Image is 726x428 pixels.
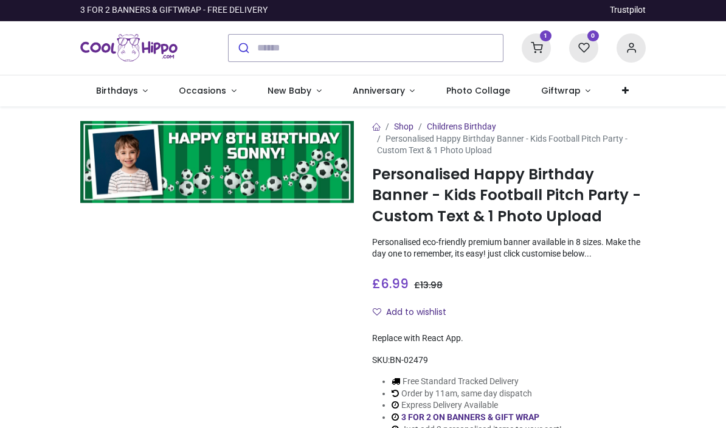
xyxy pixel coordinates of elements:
span: Anniversary [353,85,405,97]
img: Personalised Happy Birthday Banner - Kids Football Pitch Party - Custom Text & 1 Photo Upload [80,121,354,203]
button: Submit [229,35,257,61]
a: 3 FOR 2 ON BANNERS & GIFT WRAP [401,412,539,422]
span: Occasions [179,85,226,97]
span: £ [372,275,409,292]
span: Photo Collage [446,85,510,97]
i: Add to wishlist [373,308,381,316]
a: Birthdays [80,75,164,107]
sup: 0 [587,30,599,42]
li: Express Delivery Available [392,399,562,412]
div: Replace with React App. [372,333,646,345]
span: Birthdays [96,85,138,97]
li: Order by 11am, same day dispatch [392,388,562,400]
span: BN-02479 [390,355,428,365]
a: Childrens Birthday [427,122,496,131]
img: Cool Hippo [80,31,178,65]
a: Logo of Cool Hippo [80,31,178,65]
a: New Baby [252,75,337,107]
li: Free Standard Tracked Delivery [392,376,562,388]
span: Giftwrap [541,85,581,97]
h1: Personalised Happy Birthday Banner - Kids Football Pitch Party - Custom Text & 1 Photo Upload [372,164,646,227]
a: Giftwrap [525,75,606,107]
div: SKU: [372,354,646,367]
p: Personalised eco-friendly premium banner available in 8 sizes. Make the day one to remember, its ... [372,236,646,260]
a: 0 [569,42,598,52]
a: Trustpilot [610,4,646,16]
a: Occasions [164,75,252,107]
a: 1 [522,42,551,52]
sup: 1 [540,30,551,42]
span: £ [414,279,443,291]
span: Personalised Happy Birthday Banner - Kids Football Pitch Party - Custom Text & 1 Photo Upload [377,134,627,156]
button: Add to wishlistAdd to wishlist [372,302,457,323]
span: New Baby [268,85,311,97]
div: 3 FOR 2 BANNERS & GIFTWRAP - FREE DELIVERY [80,4,268,16]
a: Anniversary [337,75,430,107]
a: Shop [394,122,413,131]
span: 13.98 [420,279,443,291]
span: 6.99 [381,275,409,292]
